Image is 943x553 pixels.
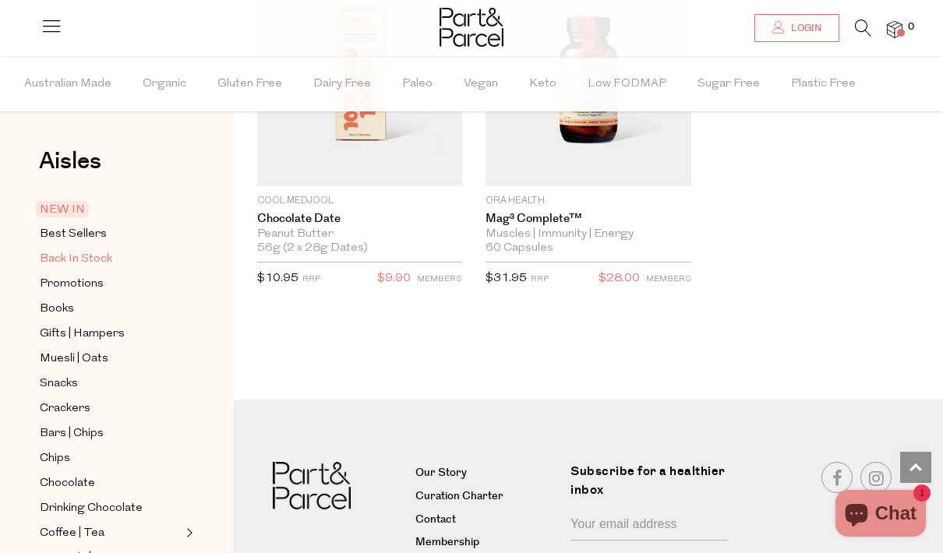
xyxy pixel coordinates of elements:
[40,474,95,493] span: Chocolate
[302,275,320,284] small: RRP
[599,269,640,289] span: $28.00
[698,57,760,111] span: Sugar Free
[40,224,182,244] a: Best Sellers
[40,498,182,518] a: Drinking Chocolate
[36,201,89,217] span: NEW IN
[257,273,298,284] span: $10.95
[40,274,182,294] a: Promotions
[486,194,690,208] p: Ora Health
[377,269,411,289] span: $9.90
[415,534,559,552] a: Membership
[313,57,371,111] span: Dairy Free
[257,241,368,255] span: 56g (2 x 28g Dates)
[791,57,856,111] span: Plastic Free
[257,227,462,241] div: Peanut Butter
[257,212,462,226] a: Chocolate Date
[531,275,549,284] small: RRP
[40,449,182,468] a: Chips
[529,57,556,111] span: Keto
[415,464,559,483] a: Our Story
[182,523,193,542] button: Expand/Collapse Coffee | Tea
[40,374,182,393] a: Snacks
[754,14,839,42] a: Login
[40,474,182,493] a: Chocolate
[831,490,931,541] inbox-online-store-chat: Shopify online store chat
[39,144,101,178] span: Aisles
[40,200,182,219] a: NEW IN
[24,57,111,111] span: Australian Made
[40,523,182,543] a: Coffee | Tea
[40,375,78,393] span: Snacks
[570,462,737,511] label: Subscribe for a healthier inbox
[40,449,70,468] span: Chips
[273,462,351,509] img: Part&Parcel
[40,399,182,418] a: Crackers
[40,249,182,269] a: Back In Stock
[40,225,107,244] span: Best Sellers
[40,324,182,343] a: Gifts | Hampers
[40,400,90,418] span: Crackers
[40,299,182,319] a: Books
[40,424,104,443] span: Bars | Chips
[440,8,503,47] img: Part&Parcel
[570,511,728,541] input: Your email address
[887,21,902,37] a: 0
[402,57,433,111] span: Paleo
[40,300,74,319] span: Books
[40,350,108,368] span: Muesli | Oats
[40,349,182,368] a: Muesli | Oats
[486,273,527,284] span: $31.95
[415,488,559,506] a: Curation Charter
[39,150,101,188] a: Aisles
[40,499,143,518] span: Drinking Chocolate
[486,212,690,226] a: Mag³ Complete™
[40,424,182,443] a: Bars | Chips
[40,250,112,269] span: Back In Stock
[40,275,104,294] span: Promotions
[257,194,462,208] p: Cool Medjool
[40,325,125,343] span: Gifts | Hampers
[904,20,918,34] span: 0
[646,275,691,284] small: MEMBERS
[486,227,690,241] div: Muscles | Immunity | Energy
[464,57,498,111] span: Vegan
[40,524,104,543] span: Coffee | Tea
[143,57,186,111] span: Organic
[415,511,559,530] a: Contact
[417,275,462,284] small: MEMBERS
[486,241,553,255] span: 60 Capsules
[787,22,821,35] span: Login
[588,57,666,111] span: Low FODMAP
[217,57,282,111] span: Gluten Free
